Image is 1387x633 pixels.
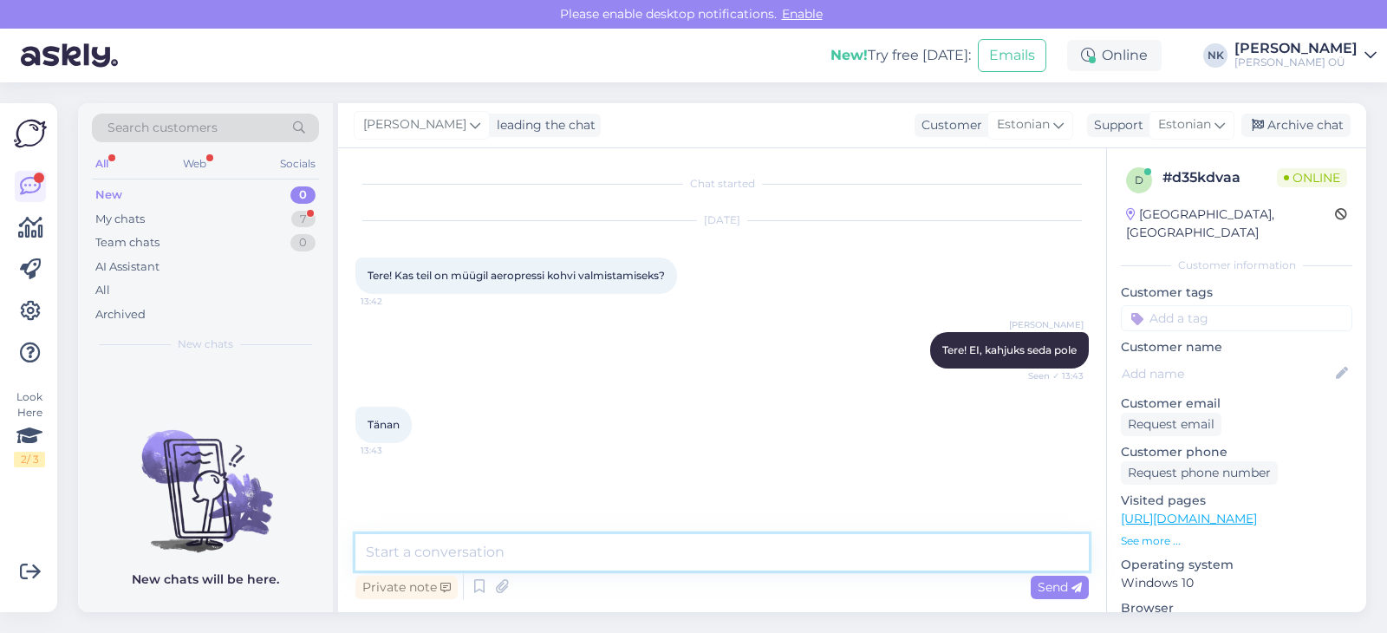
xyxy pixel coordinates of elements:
span: Tere! Kas teil on müügil aeropressi kohvi valmistamiseks? [368,269,665,282]
div: [PERSON_NAME] [1234,42,1358,55]
div: # d35kdvaa [1162,167,1277,188]
img: No chats [78,399,333,555]
p: Windows 10 [1121,574,1352,592]
div: Chat started [355,176,1089,192]
span: 13:42 [361,295,426,308]
img: Askly Logo [14,117,47,150]
span: Estonian [997,115,1050,134]
p: See more ... [1121,533,1352,549]
span: Enable [777,6,828,22]
div: Web [179,153,210,175]
span: Estonian [1158,115,1211,134]
p: Customer phone [1121,443,1352,461]
div: Team chats [95,234,160,251]
div: Try free [DATE]: [830,45,971,66]
button: Emails [978,39,1046,72]
span: [PERSON_NAME] [363,115,466,134]
div: Support [1087,116,1143,134]
span: d [1135,173,1143,186]
a: [URL][DOMAIN_NAME] [1121,511,1257,526]
div: All [92,153,112,175]
p: Customer email [1121,395,1352,413]
p: Browser [1121,599,1352,617]
div: Archive chat [1241,114,1351,137]
span: Tänan [368,418,400,431]
div: Customer information [1121,258,1352,273]
span: Send [1038,579,1082,595]
div: Online [1067,40,1162,71]
div: AI Assistant [95,258,160,276]
div: Customer [915,116,982,134]
span: [PERSON_NAME] [1009,318,1084,331]
p: Customer tags [1121,284,1352,302]
div: [GEOGRAPHIC_DATA], [GEOGRAPHIC_DATA] [1126,206,1335,242]
div: Request phone number [1121,461,1278,485]
div: All [95,282,110,299]
span: New chats [178,336,233,352]
input: Add a tag [1121,305,1352,331]
div: New [95,186,122,204]
input: Add name [1122,364,1332,383]
div: 2 / 3 [14,452,45,467]
div: 0 [290,186,316,204]
div: My chats [95,211,145,228]
div: 0 [290,234,316,251]
p: Visited pages [1121,492,1352,510]
div: Socials [277,153,319,175]
div: [DATE] [355,212,1089,228]
div: [PERSON_NAME] OÜ [1234,55,1358,69]
span: Search customers [107,119,218,137]
span: 13:43 [361,444,426,457]
div: Archived [95,306,146,323]
b: New! [830,47,868,63]
div: Private note [355,576,458,599]
span: Online [1277,168,1347,187]
span: Seen ✓ 13:43 [1019,369,1084,382]
div: Look Here [14,389,45,467]
div: leading the chat [490,116,596,134]
p: Customer name [1121,338,1352,356]
p: Operating system [1121,556,1352,574]
a: [PERSON_NAME][PERSON_NAME] OÜ [1234,42,1377,69]
div: 7 [291,211,316,228]
span: Tere! EI, kahjuks seda pole [942,343,1077,356]
div: NK [1203,43,1227,68]
div: Request email [1121,413,1221,436]
p: New chats will be here. [132,571,279,589]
